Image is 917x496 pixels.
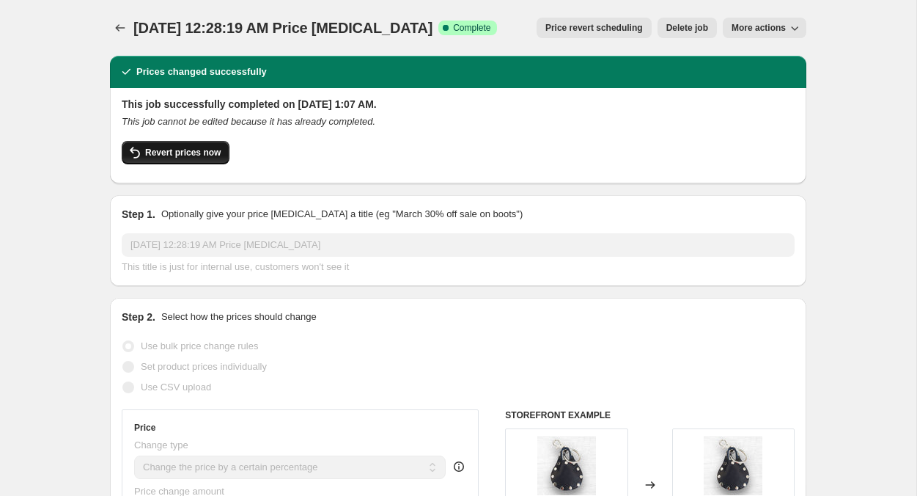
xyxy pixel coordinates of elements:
[136,65,267,79] h2: Prices changed successfully
[122,116,375,127] i: This job cannot be edited because it has already completed.
[134,422,155,434] h3: Price
[704,437,762,495] img: 43-Keychain_Black-B_80x.jpg
[453,22,490,34] span: Complete
[723,18,806,38] button: More actions
[122,97,795,112] h2: This job successfully completed on [DATE] 1:07 AM.
[122,233,795,257] input: 30% off holiday sale
[505,409,795,421] h6: STOREFRONT EXAMPLE
[122,207,155,222] h2: Step 1.
[141,361,267,372] span: Set product prices individually
[658,18,717,38] button: Delete job
[141,382,211,393] span: Use CSV upload
[666,22,708,34] span: Delete job
[134,440,188,451] span: Change type
[545,22,643,34] span: Price revert scheduling
[141,340,258,351] span: Use bulk price change rules
[161,207,523,222] p: Optionally give your price [MEDICAL_DATA] a title (eg "March 30% off sale on boots")
[122,261,349,272] span: This title is just for internal use, customers won't see it
[122,141,229,164] button: Revert prices now
[161,310,317,324] p: Select how the prices should change
[145,147,221,158] span: Revert prices now
[122,310,155,324] h2: Step 2.
[110,18,130,38] button: Price change jobs
[537,18,652,38] button: Price revert scheduling
[732,22,786,34] span: More actions
[452,459,466,474] div: help
[537,437,596,495] img: 43-Keychain_Black-B_80x.jpg
[133,20,432,36] span: [DATE] 12:28:19 AM Price [MEDICAL_DATA]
